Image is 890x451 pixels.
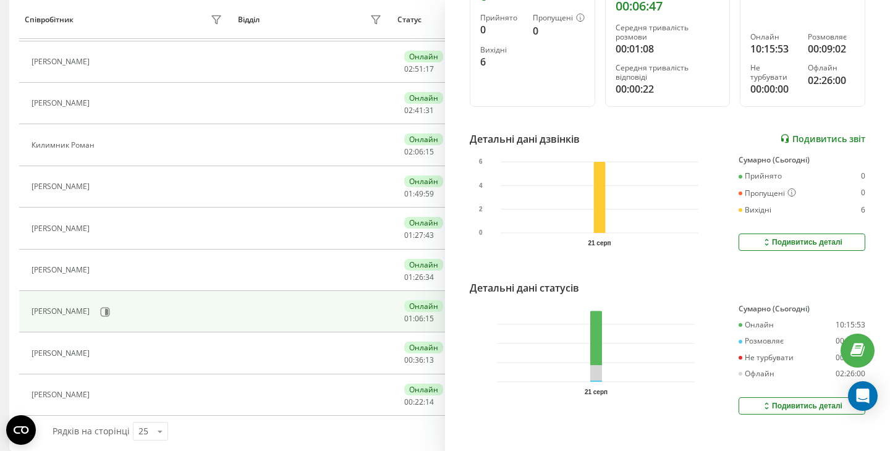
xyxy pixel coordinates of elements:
span: 31 [425,105,434,116]
div: : : [404,106,434,115]
span: 15 [425,313,434,324]
text: 4 [479,182,483,188]
div: 6 [480,54,523,69]
div: [PERSON_NAME] [32,57,93,66]
div: : : [404,314,434,323]
div: Онлайн [404,92,443,104]
div: Відділ [238,15,260,24]
div: Онлайн [404,51,443,62]
div: 25 [138,425,148,437]
div: 00:09:02 [836,337,865,345]
span: 01 [404,272,413,282]
span: 59 [425,188,434,199]
div: Не турбувати [739,353,794,362]
span: 27 [415,230,423,240]
text: 21 серп [585,389,608,395]
div: Онлайн [404,175,443,187]
div: Вихідні [480,46,523,54]
button: Подивитись деталі [739,397,865,415]
div: Детальні дані дзвінків [470,132,580,146]
span: 15 [425,146,434,157]
div: Онлайн [404,342,443,353]
div: Офлайн [808,64,855,72]
div: Пропущені [739,188,796,198]
text: 6 [479,158,483,165]
div: Онлайн [404,217,443,229]
span: 02 [404,105,413,116]
div: 0 [861,188,865,198]
text: 0 [479,229,483,236]
div: Подивитись деталі [761,401,842,411]
span: 06 [415,313,423,324]
div: Середня тривалість відповіді [616,64,720,82]
div: Не турбувати [750,64,797,82]
div: 00:09:02 [808,41,855,56]
div: [PERSON_NAME] [32,266,93,274]
span: 01 [404,188,413,199]
div: Подивитись деталі [761,237,842,247]
div: : : [404,190,434,198]
div: Open Intercom Messenger [848,381,878,411]
div: Пропущені [533,14,585,23]
div: 00:00:00 [836,353,865,362]
div: Онлайн [404,384,443,395]
span: Рядків на сторінці [53,425,130,437]
div: Онлайн [404,300,443,312]
div: Офлайн [739,369,774,378]
div: [PERSON_NAME] [32,182,93,191]
button: Подивитись деталі [739,234,865,251]
span: 49 [415,188,423,199]
span: 01 [404,313,413,324]
span: 36 [415,355,423,365]
div: 00:00:00 [750,82,797,96]
div: 02:26:00 [808,73,855,88]
div: Статус [397,15,422,24]
div: Килимник Роман [32,141,98,150]
div: Онлайн [739,321,774,329]
div: [PERSON_NAME] [32,349,93,358]
div: : : [404,398,434,407]
div: Вихідні [739,206,771,214]
div: 0 [533,23,585,38]
text: 21 серп [588,240,611,247]
div: 00:01:08 [616,41,720,56]
text: 2 [479,206,483,213]
div: Сумарно (Сьогодні) [739,305,865,313]
div: : : [404,356,434,365]
span: 14 [425,397,434,407]
div: Онлайн [404,133,443,145]
div: : : [404,65,434,74]
div: : : [404,273,434,282]
span: 00 [404,355,413,365]
span: 00 [404,397,413,407]
div: : : [404,148,434,156]
span: 06 [415,146,423,157]
div: Онлайн [750,33,797,41]
div: 10:15:53 [750,41,797,56]
span: 41 [415,105,423,116]
div: Детальні дані статусів [470,280,579,295]
div: Онлайн [404,259,443,271]
span: 17 [425,64,434,74]
div: Прийнято [480,14,523,22]
a: Подивитись звіт [780,133,865,144]
div: 0 [480,22,523,37]
span: 22 [415,397,423,407]
div: Сумарно (Сьогодні) [739,156,865,164]
div: [PERSON_NAME] [32,390,93,399]
div: Розмовляє [739,337,784,345]
div: Середня тривалість розмови [616,23,720,41]
div: 0 [861,172,865,180]
span: 13 [425,355,434,365]
div: : : [404,231,434,240]
span: 01 [404,230,413,240]
span: 02 [404,146,413,157]
span: 43 [425,230,434,240]
div: Розмовляє [808,33,855,41]
div: [PERSON_NAME] [32,307,93,316]
div: [PERSON_NAME] [32,99,93,107]
button: Open CMP widget [6,415,36,445]
span: 51 [415,64,423,74]
div: 6 [861,206,865,214]
span: 26 [415,272,423,282]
